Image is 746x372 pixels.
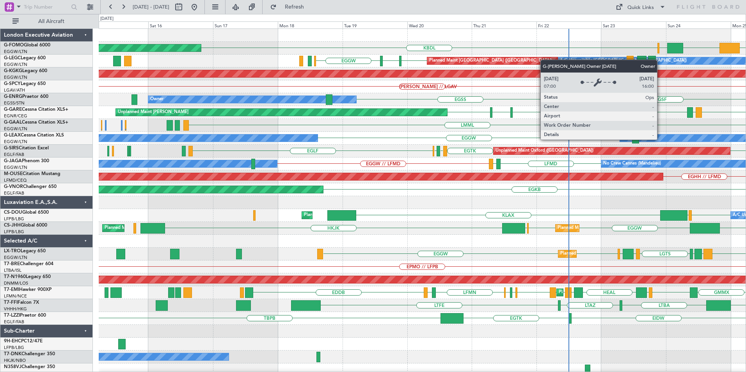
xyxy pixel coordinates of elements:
span: T7-FFI [4,300,18,305]
a: G-GARECessna Citation XLS+ [4,107,68,112]
a: EGGW/LTN [4,126,27,132]
a: 9H-EHCPC12/47E [4,339,43,344]
span: T7-DNK [4,352,21,356]
span: G-GARE [4,107,22,112]
a: EGGW/LTN [4,74,27,80]
a: EGSS/STN [4,100,25,106]
a: G-SIRSCitation Excel [4,146,49,151]
span: G-ENRG [4,94,22,99]
span: Refresh [278,4,311,10]
a: LGAV/ATH [4,87,25,93]
a: LFPB/LBG [4,216,24,222]
a: T7-DNKChallenger 350 [4,352,55,356]
span: G-JAGA [4,159,22,163]
span: G-FOMO [4,43,24,48]
a: G-GAALCessna Citation XLS+ [4,120,68,125]
a: EGGW/LTN [4,139,27,145]
a: HKJK/NBO [4,358,26,363]
button: Quick Links [612,1,670,13]
div: Planned Maint [GEOGRAPHIC_DATA] ([GEOGRAPHIC_DATA]) [105,222,227,234]
span: G-GAAL [4,120,22,125]
span: T7-BRE [4,262,20,266]
a: VHHH/HKG [4,306,27,312]
a: LTBA/ISL [4,267,21,273]
div: Sat 23 [601,21,666,28]
div: Planned Maint [GEOGRAPHIC_DATA] ([GEOGRAPHIC_DATA]) [429,55,552,67]
a: DNMM/LOS [4,280,28,286]
span: T7-LZZI [4,313,20,318]
div: Fri 15 [83,21,148,28]
div: Planned Maint [GEOGRAPHIC_DATA] ([GEOGRAPHIC_DATA]) [304,209,427,221]
a: G-KGKGLegacy 600 [4,69,47,73]
a: T7-BREChallenger 604 [4,262,53,266]
span: G-LEGC [4,56,21,60]
a: EGLF/FAB [4,190,24,196]
a: T7-EMIHawker 900XP [4,287,52,292]
a: G-ENRGPraetor 600 [4,94,48,99]
div: Sat 16 [148,21,213,28]
span: CS-DOU [4,210,22,215]
span: T7-N1960 [4,275,26,279]
div: Unplanned Maint Oxford ([GEOGRAPHIC_DATA]) [496,145,593,157]
a: EGNR/CEG [4,113,27,119]
a: LFMN/NCE [4,293,27,299]
span: G-SIRS [4,146,19,151]
button: All Aircraft [9,15,85,28]
a: EGGW/LTN [4,165,27,170]
a: LFMD/CEQ [4,177,27,183]
span: T7-EMI [4,287,19,292]
div: Tue 19 [343,21,407,28]
div: A/C Unavailable [GEOGRAPHIC_DATA] ([GEOGRAPHIC_DATA]) [560,55,687,67]
a: LX-TROLegacy 650 [4,249,46,253]
span: G-LEAX [4,133,21,138]
a: G-SPCYLegacy 650 [4,81,46,86]
div: Unplanned Maint [PERSON_NAME] [118,106,188,118]
span: All Aircraft [20,19,82,24]
span: N358VJ [4,365,21,369]
span: M-OUSE [4,172,23,176]
div: Wed 20 [407,21,472,28]
a: G-JAGAPhenom 300 [4,159,49,163]
a: EGLF/FAB [4,152,24,158]
a: LFPB/LBG [4,345,24,351]
div: Owner [622,132,635,144]
a: T7-LZZIPraetor 600 [4,313,46,318]
a: EGGW/LTN [4,49,27,55]
div: Fri 22 [536,21,601,28]
a: G-VNORChallenger 650 [4,184,57,189]
span: LX-TRO [4,249,21,253]
div: Thu 21 [472,21,536,28]
div: Sun 24 [666,21,731,28]
input: Trip Number [24,1,69,13]
div: Owner [150,94,163,105]
a: G-LEGCLegacy 600 [4,56,46,60]
div: Planned Maint Chester [559,287,604,298]
div: [DATE] [100,16,114,22]
a: EGLF/FAB [4,319,24,325]
a: G-FOMOGlobal 6000 [4,43,50,48]
button: Refresh [266,1,313,13]
span: 9H-EHC [4,339,21,344]
span: G-KGKG [4,69,22,73]
div: Mon 18 [278,21,343,28]
div: Planned Maint [GEOGRAPHIC_DATA] ([GEOGRAPHIC_DATA]) [560,248,683,260]
a: EGGW/LTN [4,255,27,260]
span: G-SPCY [4,81,21,86]
div: Quick Links [627,4,654,12]
a: T7-N1960Legacy 650 [4,275,51,279]
span: G-VNOR [4,184,23,189]
a: CS-JHHGlobal 6000 [4,223,47,228]
a: M-OUSECitation Mustang [4,172,60,176]
a: T7-FFIFalcon 7X [4,300,39,305]
span: CS-JHH [4,223,21,228]
a: G-LEAXCessna Citation XLS [4,133,64,138]
div: No Crew Cannes (Mandelieu) [603,158,661,170]
a: CS-DOUGlobal 6500 [4,210,49,215]
span: [DATE] - [DATE] [133,4,169,11]
div: Sun 17 [213,21,278,28]
a: N358VJChallenger 350 [4,365,55,369]
div: Planned Maint [GEOGRAPHIC_DATA] ([GEOGRAPHIC_DATA]) [558,222,680,234]
a: EGGW/LTN [4,62,27,67]
a: LFPB/LBG [4,229,24,235]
